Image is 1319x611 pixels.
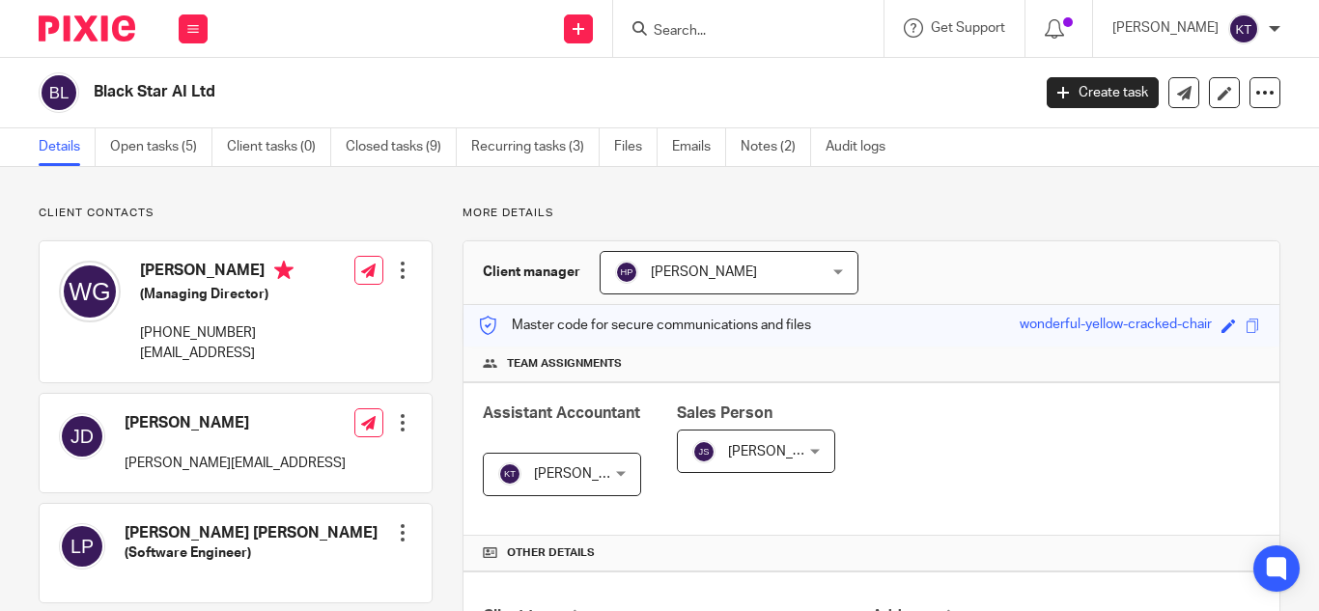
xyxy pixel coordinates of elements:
a: Recurring tasks (3) [471,128,600,166]
p: [EMAIL_ADDRESS] [140,344,294,363]
img: svg%3E [615,261,638,284]
span: Get Support [931,21,1005,35]
img: svg%3E [1228,14,1259,44]
a: Emails [672,128,726,166]
a: Details [39,128,96,166]
p: Master code for secure communications and files [478,316,811,335]
h4: [PERSON_NAME] [PERSON_NAME] [125,523,378,543]
span: Assistant Accountant [483,405,640,421]
h5: (Software Engineer) [125,543,378,563]
input: Search [652,23,826,41]
a: Client tasks (0) [227,128,331,166]
h3: Client manager [483,263,580,282]
span: Team assignments [507,356,622,372]
p: [PHONE_NUMBER] [140,323,294,343]
span: Sales Person [677,405,772,421]
span: [PERSON_NAME] [534,467,640,481]
img: Pixie [39,15,135,42]
p: More details [463,206,1280,221]
p: [PERSON_NAME] [1112,18,1219,38]
h4: [PERSON_NAME] [125,413,346,433]
a: Notes (2) [741,128,811,166]
span: Other details [507,545,595,561]
h5: (Managing Director) [140,285,294,304]
img: svg%3E [498,462,521,486]
i: Primary [274,261,294,280]
a: Open tasks (5) [110,128,212,166]
div: wonderful-yellow-cracked-chair [1020,315,1212,337]
img: svg%3E [59,413,105,459]
a: Closed tasks (9) [346,128,457,166]
p: [PERSON_NAME][EMAIL_ADDRESS] [125,454,346,473]
img: svg%3E [59,261,121,322]
p: Client contacts [39,206,433,221]
img: svg%3E [39,72,79,113]
a: Audit logs [826,128,900,166]
span: [PERSON_NAME] [651,265,757,279]
h4: [PERSON_NAME] [140,261,294,285]
a: Create task [1047,77,1159,108]
img: svg%3E [59,523,105,569]
span: [PERSON_NAME] [728,445,834,458]
a: Files [614,128,658,166]
img: svg%3E [692,440,716,463]
h2: Black Star AI Ltd [94,82,833,102]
